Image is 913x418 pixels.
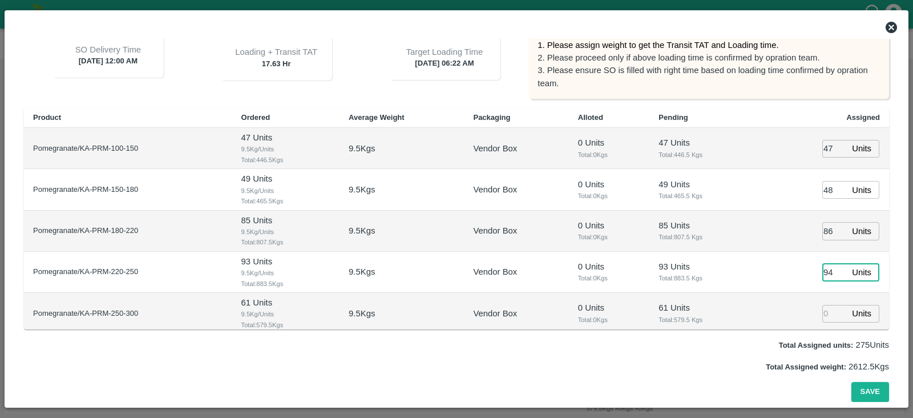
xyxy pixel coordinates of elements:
[473,142,517,155] p: Vendor Box
[578,178,641,191] p: 0 Units
[349,307,375,320] p: 9.5 Kgs
[659,302,751,314] p: 61 Units
[235,46,317,58] p: Loading + Transit TAT
[241,186,330,196] span: 9.5 Kg/Units
[578,191,641,201] span: Total: 0 Kgs
[52,32,164,78] div: [DATE] 12:00 AM
[24,252,232,293] td: Pomegranate/KA-PRM-220-250
[24,211,232,252] td: Pomegranate/KA-PRM-180-220
[659,150,751,160] span: Total: 446.5 Kgs
[578,113,603,122] b: Alloted
[578,232,641,242] span: Total: 0 Kgs
[241,155,330,165] span: Total: 446.5 Kgs
[578,219,641,232] p: 0 Units
[24,128,232,169] td: Pomegranate/KA-PRM-100-150
[538,64,880,90] p: 3. Please ensure SO is filled with right time based on loading time confirmed by opration team.
[766,363,846,371] label: Total Assigned weight:
[659,178,751,191] p: 49 Units
[852,184,871,196] p: Units
[852,142,871,155] p: Units
[241,309,330,319] span: 9.5 Kg/Units
[822,140,847,158] input: 0
[659,136,751,149] p: 47 Units
[578,150,641,160] span: Total: 0 Kgs
[538,39,880,51] p: 1. Please assign weight to get the Transit TAT and Loading time.
[349,142,375,155] p: 9.5 Kgs
[33,113,61,122] b: Product
[851,382,889,402] button: Save
[578,260,641,273] p: 0 Units
[822,181,847,199] input: 0
[852,307,871,320] p: Units
[221,35,332,81] div: 17.63 Hr
[24,293,232,334] td: Pomegranate/KA-PRM-250-300
[852,225,871,238] p: Units
[241,131,330,144] p: 47 Units
[349,266,375,278] p: 9.5 Kgs
[241,172,330,185] p: 49 Units
[473,113,510,122] b: Packaging
[241,227,330,237] span: 9.5 Kg/Units
[389,34,500,80] div: [DATE] 06:22 AM
[75,43,141,56] p: SO Delivery Time
[349,183,375,196] p: 9.5 Kgs
[241,214,330,227] p: 85 Units
[578,136,641,149] p: 0 Units
[24,169,232,210] td: Pomegranate/KA-PRM-150-180
[659,315,751,325] span: Total: 579.5 Kgs
[578,302,641,314] p: 0 Units
[659,260,751,273] p: 93 Units
[779,341,854,349] label: Total Assigned units:
[659,232,751,242] span: Total: 807.5 Kgs
[349,113,405,122] b: Average Weight
[241,296,330,309] p: 61 Units
[473,307,517,320] p: Vendor Box
[241,255,330,268] p: 93 Units
[241,320,330,330] span: Total: 579.5 Kgs
[349,224,375,237] p: 9.5 Kgs
[852,266,871,279] p: Units
[406,46,483,58] p: Target Loading Time
[659,219,751,232] p: 85 Units
[659,113,688,122] b: Pending
[822,264,847,282] input: 0
[659,273,751,283] span: Total: 883.5 Kgs
[241,237,330,247] span: Total: 807.5 Kgs
[473,183,517,196] p: Vendor Box
[578,315,641,325] span: Total: 0 Kgs
[538,51,880,64] p: 2. Please proceed only if above loading time is confirmed by opration team.
[846,113,880,122] b: Assigned
[241,144,330,154] span: 9.5 Kg/Units
[659,191,751,201] span: Total: 465.5 Kgs
[822,305,847,323] input: 0
[779,339,889,351] p: 275 Units
[473,224,517,237] p: Vendor Box
[241,196,330,206] span: Total: 465.5 Kgs
[473,266,517,278] p: Vendor Box
[241,113,270,122] b: Ordered
[578,273,641,283] span: Total: 0 Kgs
[241,268,330,278] span: 9.5 Kg/Units
[766,360,889,373] p: 2612.5 Kgs
[241,279,330,289] span: Total: 883.5 Kgs
[822,222,847,240] input: 0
